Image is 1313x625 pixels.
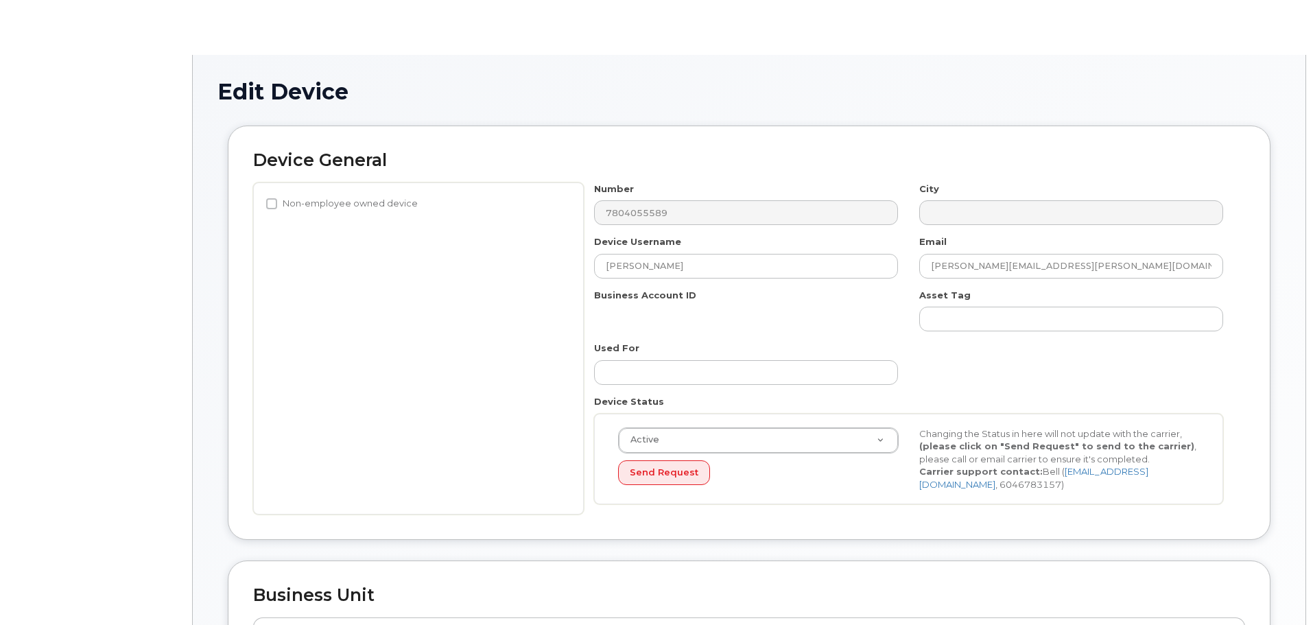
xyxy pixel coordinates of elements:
[266,198,277,209] input: Non-employee owned device
[594,235,681,248] label: Device Username
[618,460,710,486] button: Send Request
[594,395,664,408] label: Device Status
[919,466,1148,490] a: [EMAIL_ADDRESS][DOMAIN_NAME]
[253,151,1245,170] h2: Device General
[919,235,947,248] label: Email
[622,434,659,446] span: Active
[594,342,639,355] label: Used For
[594,182,634,196] label: Number
[266,196,418,212] label: Non-employee owned device
[919,289,971,302] label: Asset Tag
[253,586,1245,605] h2: Business Unit
[909,427,1210,491] div: Changing the Status in here will not update with the carrier, , please call or email carrier to e...
[619,428,898,453] a: Active
[919,182,939,196] label: City
[919,440,1194,451] strong: (please click on "Send Request" to send to the carrier)
[919,466,1043,477] strong: Carrier support contact:
[594,289,696,302] label: Business Account ID
[217,80,1281,104] h1: Edit Device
